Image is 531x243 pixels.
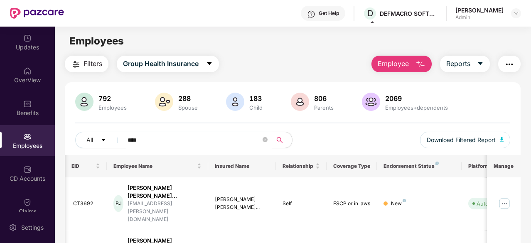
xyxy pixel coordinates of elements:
img: svg+xml;base64,PHN2ZyBpZD0iQ2xhaW0iIHhtbG5zPSJodHRwOi8vd3d3LnczLm9yZy8yMDAwL3N2ZyIgd2lkdGg9IjIwIi... [23,198,32,206]
div: Spouse [177,104,199,111]
img: svg+xml;base64,PHN2ZyB4bWxucz0iaHR0cDovL3d3dy53My5vcmcvMjAwMC9zdmciIHhtbG5zOnhsaW5rPSJodHRwOi8vd3... [226,93,244,111]
img: svg+xml;base64,PHN2ZyB4bWxucz0iaHR0cDovL3d3dy53My5vcmcvMjAwMC9zdmciIHhtbG5zOnhsaW5rPSJodHRwOi8vd3... [415,59,425,69]
div: Endorsement Status [383,163,455,169]
div: 2069 [383,94,450,103]
button: Download Filtered Report [420,132,511,148]
img: svg+xml;base64,PHN2ZyBpZD0iRW1wbG95ZWVzIiB4bWxucz0iaHR0cDovL3d3dy53My5vcmcvMjAwMC9zdmciIHdpZHRoPS... [23,133,32,141]
div: [PERSON_NAME] [PERSON_NAME]... [128,184,202,200]
div: Child [248,104,264,111]
img: svg+xml;base64,PHN2ZyB4bWxucz0iaHR0cDovL3d3dy53My5vcmcvMjAwMC9zdmciIHhtbG5zOnhsaW5rPSJodHRwOi8vd3... [291,93,309,111]
th: Employee Name [107,155,208,177]
span: Relationship [283,163,314,169]
th: Relationship [276,155,327,177]
span: Reports [446,59,470,69]
div: Employees [97,104,128,111]
span: Filters [84,59,102,69]
span: D [367,8,373,18]
span: All [86,135,93,145]
img: New Pazcare Logo [10,8,64,19]
button: Filters [65,56,108,72]
div: BJ [113,195,123,212]
div: Self [283,200,320,208]
div: Settings [19,223,46,232]
div: 806 [312,94,335,103]
button: Group Health Insurancecaret-down [117,56,219,72]
button: Employee [371,56,432,72]
img: svg+xml;base64,PHN2ZyB4bWxucz0iaHR0cDovL3d3dy53My5vcmcvMjAwMC9zdmciIHhtbG5zOnhsaW5rPSJodHRwOi8vd3... [75,93,93,111]
div: 183 [248,94,264,103]
button: Reportscaret-down [440,56,490,72]
img: manageButton [498,197,511,210]
img: svg+xml;base64,PHN2ZyB4bWxucz0iaHR0cDovL3d3dy53My5vcmcvMjAwMC9zdmciIHdpZHRoPSI4IiBoZWlnaHQ9IjgiIH... [403,199,406,202]
span: caret-down [101,137,106,144]
img: svg+xml;base64,PHN2ZyBpZD0iU2V0dGluZy0yMHgyMCIgeG1sbnM9Imh0dHA6Ly93d3cudzMub3JnLzIwMDAvc3ZnIiB3aW... [9,223,17,232]
span: caret-down [206,60,213,68]
button: Allcaret-down [75,132,126,148]
div: ESCP or in laws [333,200,371,208]
div: [EMAIL_ADDRESS][PERSON_NAME][DOMAIN_NAME] [128,200,202,223]
span: EID [71,163,94,169]
span: close-circle [263,137,268,142]
span: Download Filtered Report [427,135,496,145]
div: Platform Status [468,163,514,169]
div: DEFMACRO SOFTWARE PRIVATE LIMITED [380,10,438,17]
img: svg+xml;base64,PHN2ZyB4bWxucz0iaHR0cDovL3d3dy53My5vcmcvMjAwMC9zdmciIHhtbG5zOnhsaW5rPSJodHRwOi8vd3... [500,137,504,142]
div: Get Help [319,10,339,17]
span: search [272,137,288,143]
img: svg+xml;base64,PHN2ZyB4bWxucz0iaHR0cDovL3d3dy53My5vcmcvMjAwMC9zdmciIHhtbG5zOnhsaW5rPSJodHRwOi8vd3... [155,93,173,111]
img: svg+xml;base64,PHN2ZyBpZD0iQmVuZWZpdHMiIHhtbG5zPSJodHRwOi8vd3d3LnczLm9yZy8yMDAwL3N2ZyIgd2lkdGg9Ij... [23,100,32,108]
span: caret-down [477,60,484,68]
span: Employees [69,35,124,47]
img: svg+xml;base64,PHN2ZyBpZD0iSGVscC0zMngzMiIgeG1sbnM9Imh0dHA6Ly93d3cudzMub3JnLzIwMDAvc3ZnIiB3aWR0aD... [307,10,315,18]
th: Coverage Type [327,155,377,177]
img: svg+xml;base64,PHN2ZyBpZD0iRHJvcGRvd24tMzJ4MzIiIHhtbG5zPSJodHRwOi8vd3d3LnczLm9yZy8yMDAwL3N2ZyIgd2... [513,10,519,17]
div: Employees+dependents [383,104,450,111]
div: [PERSON_NAME] [455,6,504,14]
button: search [272,132,293,148]
span: Employee [378,59,409,69]
img: svg+xml;base64,PHN2ZyB4bWxucz0iaHR0cDovL3d3dy53My5vcmcvMjAwMC9zdmciIHdpZHRoPSI4IiBoZWlnaHQ9IjgiIH... [435,162,439,165]
div: Auto Verified [477,199,510,208]
img: svg+xml;base64,PHN2ZyBpZD0iVXBkYXRlZCIgeG1sbnM9Imh0dHA6Ly93d3cudzMub3JnLzIwMDAvc3ZnIiB3aWR0aD0iMj... [23,34,32,42]
img: svg+xml;base64,PHN2ZyB4bWxucz0iaHR0cDovL3d3dy53My5vcmcvMjAwMC9zdmciIHhtbG5zOnhsaW5rPSJodHRwOi8vd3... [362,93,380,111]
span: Employee Name [113,163,195,169]
th: EID [65,155,107,177]
div: Parents [312,104,335,111]
img: svg+xml;base64,PHN2ZyB4bWxucz0iaHR0cDovL3d3dy53My5vcmcvMjAwMC9zdmciIHdpZHRoPSIyNCIgaGVpZ2h0PSIyNC... [504,59,514,69]
div: New [391,200,406,208]
div: 288 [177,94,199,103]
div: [PERSON_NAME] [PERSON_NAME]... [215,196,269,211]
div: CT3692 [73,200,101,208]
img: svg+xml;base64,PHN2ZyBpZD0iQ0RfQWNjb3VudHMiIGRhdGEtbmFtZT0iQ0QgQWNjb3VudHMiIHhtbG5zPSJodHRwOi8vd3... [23,165,32,174]
img: svg+xml;base64,PHN2ZyB4bWxucz0iaHR0cDovL3d3dy53My5vcmcvMjAwMC9zdmciIHdpZHRoPSIyNCIgaGVpZ2h0PSIyNC... [71,59,81,69]
th: Manage [487,155,521,177]
span: Group Health Insurance [123,59,199,69]
div: Admin [455,14,504,21]
th: Insured Name [208,155,276,177]
span: close-circle [263,136,268,144]
div: 792 [97,94,128,103]
img: svg+xml;base64,PHN2ZyBpZD0iSG9tZSIgeG1sbnM9Imh0dHA6Ly93d3cudzMub3JnLzIwMDAvc3ZnIiB3aWR0aD0iMjAiIG... [23,67,32,75]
